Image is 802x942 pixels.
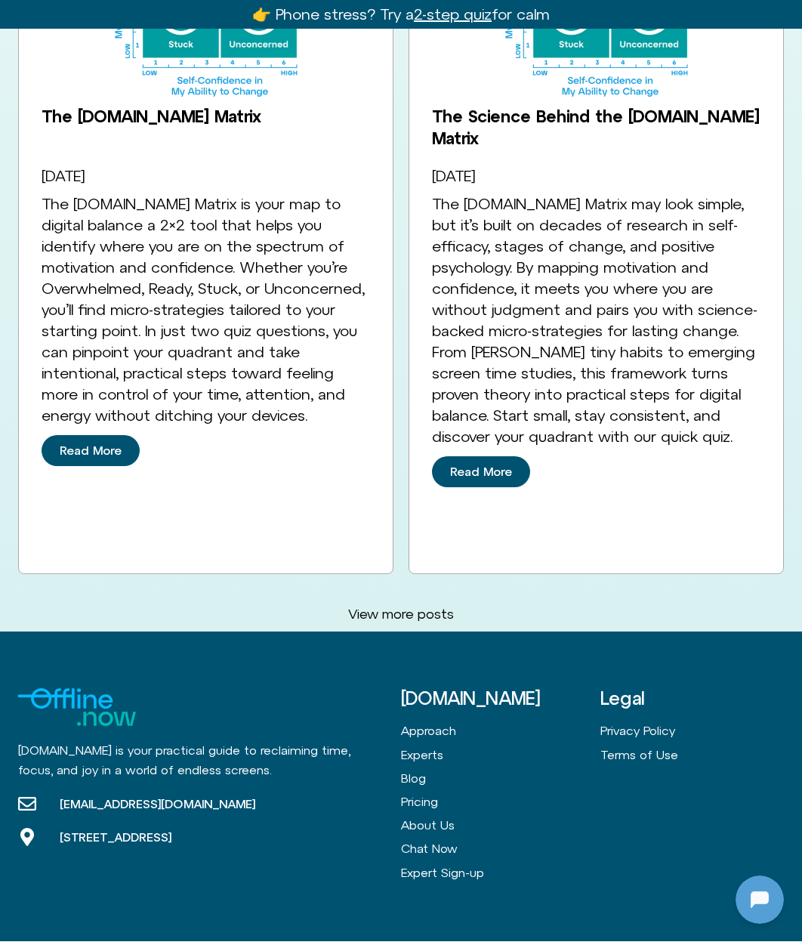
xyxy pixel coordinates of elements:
time: [DATE] [432,167,476,184]
h1: [DOMAIN_NAME] [94,110,208,131]
img: offline.now [18,688,136,726]
a: [EMAIL_ADDRESS][DOMAIN_NAME] [18,795,255,813]
svg: Close Chatbot Button [264,7,289,32]
span: [STREET_ADDRESS] [56,829,171,845]
a: Read More [42,435,140,467]
a: Experts [401,743,585,767]
a: Approach [401,719,585,743]
a: The Science Behind the [DOMAIN_NAME] Matrix [432,107,760,148]
img: N5FCcHC.png [14,8,38,32]
p: [DATE] [131,196,171,215]
p: Looks like you’ve stepped away. No rush—just message me when you’re ready! [43,394,270,449]
h3: Legal [600,688,785,708]
span: Read More [450,465,512,479]
nav: Menu [600,719,785,766]
a: [DATE] [42,168,85,184]
a: View more posts [330,597,472,632]
h3: [DOMAIN_NAME] [401,688,585,708]
time: [DATE] [42,167,85,184]
div: The [DOMAIN_NAME] Matrix is your map to digital balance a 2×2 tool that helps you identify where ... [42,193,370,426]
a: 👉 Phone stress? Try a2-step quizfor calm [252,5,550,23]
a: About Us [401,814,585,837]
textarea: Message Input [26,486,258,502]
span: View more posts [348,606,454,622]
span: [DOMAIN_NAME] is your practical guide to reclaiming time, focus, and joy in a world of endless sc... [18,743,350,777]
h2: [DOMAIN_NAME] [45,10,232,29]
a: [DATE] [432,168,476,184]
a: The [DOMAIN_NAME] Matrix [42,107,261,126]
a: Blog [401,767,585,790]
iframe: Botpress [736,876,784,924]
a: [STREET_ADDRESS] [18,828,255,846]
a: Pricing [401,790,585,814]
a: Terms of Use [600,743,785,767]
a: Privacy Policy [600,719,785,743]
button: Expand Header Button [4,4,298,36]
a: Expert Sign-up [401,861,585,885]
div: The [DOMAIN_NAME] Matrix may look simple, but it’s built on decades of research in self-efficacy,... [432,193,760,447]
p: Drop your email here. If we’ve connected before, I’ll continue from where we paused. If not, we’l... [43,296,270,369]
img: N5FCcHC.png [121,34,181,94]
img: N5FCcHC.png [4,434,25,455]
nav: Menu [401,719,585,884]
img: N5FCcHC.png [4,255,25,276]
a: Read More [432,456,530,488]
svg: Restart Conversation Button [238,7,264,32]
span: Read More [60,444,122,458]
a: Chat Now [401,837,585,860]
u: 2-step quiz [414,5,492,23]
p: Hey there, I’m Offline — your digital balance coach. Ready to dive in? [43,234,270,270]
span: [EMAIL_ADDRESS][DOMAIN_NAME] [56,796,255,812]
img: N5FCcHC.png [4,354,25,375]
